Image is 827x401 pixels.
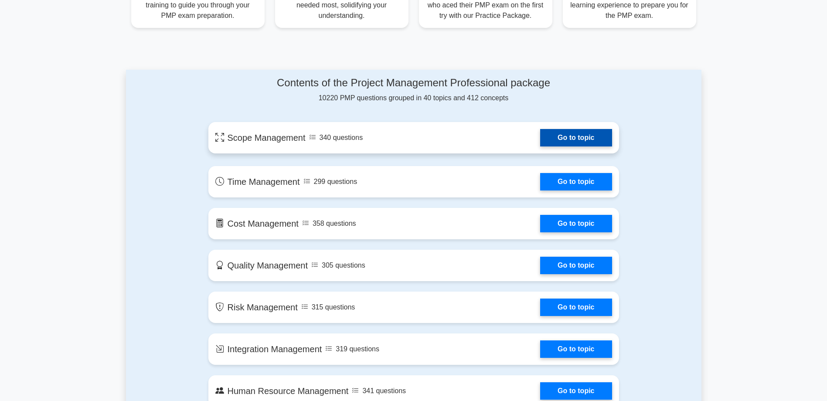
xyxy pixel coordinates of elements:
h4: Contents of the Project Management Professional package [208,77,619,89]
a: Go to topic [540,340,612,358]
div: 10220 PMP questions grouped in 40 topics and 412 concepts [208,77,619,103]
a: Go to topic [540,257,612,274]
a: Go to topic [540,215,612,232]
a: Go to topic [540,299,612,316]
a: Go to topic [540,382,612,400]
a: Go to topic [540,173,612,190]
a: Go to topic [540,129,612,146]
